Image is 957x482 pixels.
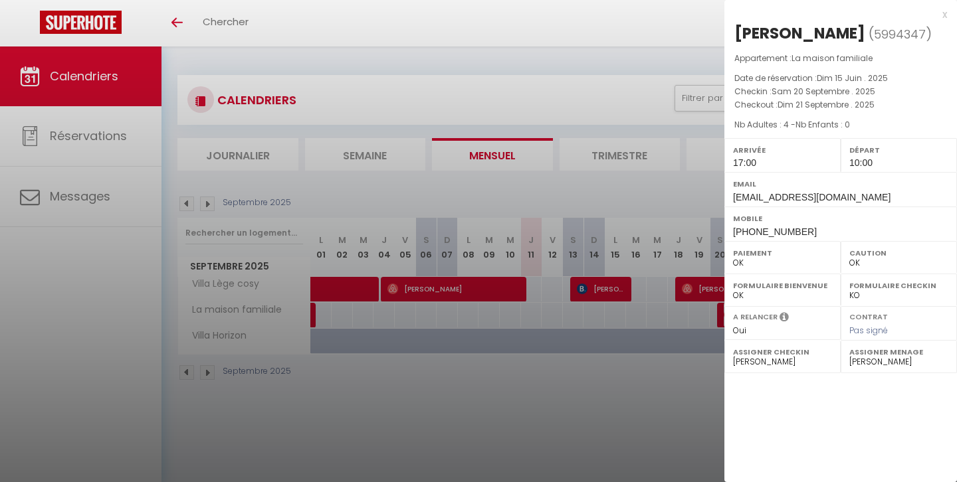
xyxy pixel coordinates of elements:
[817,72,888,84] span: Dim 15 Juin . 2025
[734,119,850,130] span: Nb Adultes : 4 -
[901,422,947,472] iframe: Chat
[724,7,947,23] div: x
[849,325,888,336] span: Pas signé
[869,25,932,43] span: ( )
[734,85,947,98] p: Checkin :
[11,5,51,45] button: Ouvrir le widget de chat LiveChat
[733,212,948,225] label: Mobile
[733,226,817,237] span: [PHONE_NUMBER]
[734,98,947,112] p: Checkout :
[849,345,948,359] label: Assigner Menage
[849,143,948,157] label: Départ
[734,23,865,44] div: [PERSON_NAME]
[733,246,832,260] label: Paiement
[778,99,875,110] span: Dim 21 Septembre . 2025
[849,311,888,320] label: Contrat
[772,86,875,97] span: Sam 20 Septembre . 2025
[733,345,832,359] label: Assigner Checkin
[733,192,891,202] span: [EMAIL_ADDRESS][DOMAIN_NAME]
[849,246,948,260] label: Caution
[874,26,926,42] span: 5994347
[796,119,850,130] span: Nb Enfants : 0
[733,143,832,157] label: Arrivée
[734,72,947,85] p: Date de réservation :
[734,52,947,65] p: Appartement :
[733,279,832,292] label: Formulaire Bienvenue
[792,52,873,64] span: La maison familiale
[733,311,778,323] label: A relancer
[733,177,948,191] label: Email
[849,157,873,168] span: 10:00
[849,279,948,292] label: Formulaire Checkin
[780,311,789,326] i: Sélectionner OUI si vous souhaiter envoyer les séquences de messages post-checkout
[733,157,756,168] span: 17:00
